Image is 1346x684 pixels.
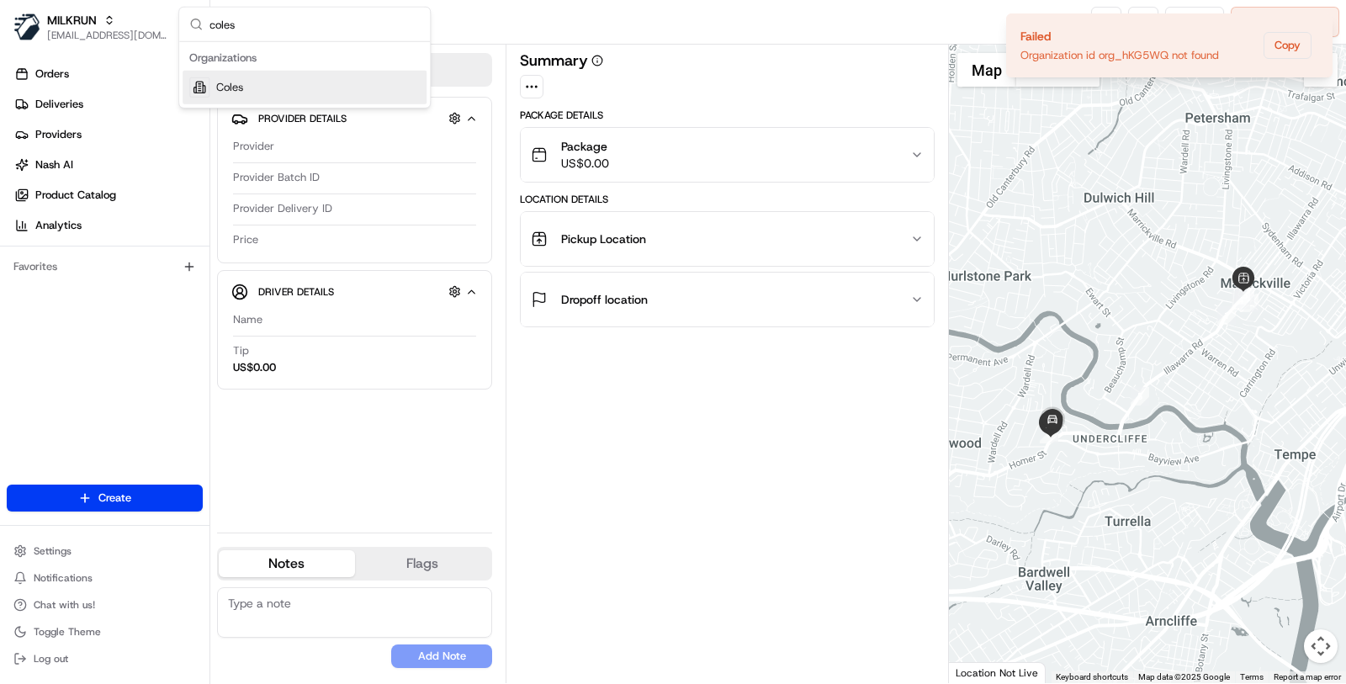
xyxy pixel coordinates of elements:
a: Deliveries [7,91,209,118]
div: Organizations [183,45,427,71]
div: Suggestions [179,42,430,108]
div: 3 [1236,286,1254,305]
span: Map data ©2025 Google [1138,672,1230,681]
span: [DATE] [149,260,183,273]
img: Brigitte Vinadas [17,244,44,271]
div: 4 [1232,291,1250,310]
button: Provider Details [231,104,478,132]
a: Powered byPylon [119,416,204,429]
div: US$0.00 [233,360,276,375]
span: Coles [216,80,243,95]
span: [DATE] [149,305,183,319]
span: Provider Batch ID [233,170,320,185]
button: Settings [7,539,203,563]
span: Package [561,138,609,155]
span: Name [233,312,262,327]
a: Orders [7,61,209,87]
img: 1736555255976-a54dd68f-1ca7-489b-9aae-adbdc363a1c4 [17,160,47,190]
span: • [140,305,146,319]
span: Product Catalog [35,188,116,203]
a: Open this area in Google Maps (opens a new window) [953,661,1009,683]
span: Pylon [167,416,204,429]
button: Driver Details [231,278,478,305]
span: Provider Delivery ID [233,201,332,216]
a: Nash AI [7,151,209,178]
button: Map camera controls [1304,629,1338,663]
span: [PERSON_NAME] [52,305,136,319]
button: Pickup Location [521,212,934,266]
a: Analytics [7,212,209,239]
span: Nash AI [35,157,73,172]
button: MILKRUNMILKRUN[EMAIL_ADDRESS][DOMAIN_NAME] [7,7,174,47]
div: Location Details [520,193,935,206]
span: • [140,260,146,273]
span: Pickup Location [561,231,646,247]
span: Create [98,490,131,506]
span: Toggle Theme [34,625,101,639]
span: [PERSON_NAME] [52,260,136,273]
input: Clear [44,108,278,125]
img: Masood Aslam [17,289,44,316]
div: Failed [1020,28,1219,45]
span: Price [233,232,258,247]
button: Keyboard shortcuts [1056,671,1128,683]
a: Report a map error [1274,672,1341,681]
span: US$0.00 [561,155,609,172]
span: Tip [233,343,249,358]
span: API Documentation [159,375,270,392]
a: 💻API Documentation [135,369,277,399]
button: [EMAIL_ADDRESS][DOMAIN_NAME] [47,29,167,42]
button: Create [7,485,203,512]
button: See all [261,215,306,235]
span: Dropoff location [561,291,648,308]
a: 📗Knowledge Base [10,369,135,399]
img: Nash [17,16,50,50]
button: Notifications [7,566,203,590]
div: We're available if you need us! [76,177,231,190]
span: Provider Details [258,112,347,125]
span: Provider [233,139,274,154]
div: 5 [1131,387,1149,406]
div: Favorites [7,253,203,280]
img: 1736555255976-a54dd68f-1ca7-489b-9aae-adbdc363a1c4 [34,261,47,274]
span: Log out [34,652,68,665]
input: Search... [209,8,420,41]
button: MILKRUN [47,12,97,29]
img: 9188753566659_6852d8bf1fb38e338040_72.png [35,160,66,190]
div: 1 [1217,306,1236,325]
button: Log out [7,647,203,671]
h3: Summary [520,53,588,68]
div: 2 [1240,294,1259,312]
div: Package Details [520,109,935,122]
div: Organization id org_hKG5WQ not found [1020,48,1219,63]
img: Google [953,661,1009,683]
span: Analytics [35,218,82,233]
a: Product Catalog [7,182,209,209]
span: Deliveries [35,97,83,112]
button: Copy [1264,32,1312,59]
button: Start new chat [286,165,306,185]
div: Location Not Live [949,662,1046,683]
div: 💻 [142,377,156,390]
a: Providers [7,121,209,148]
img: MILKRUN [13,13,40,40]
div: Past conversations [17,218,113,231]
div: 📗 [17,377,30,390]
span: Providers [35,127,82,142]
button: Flags [355,550,491,577]
div: Start new chat [76,160,276,177]
button: Chat with us! [7,593,203,617]
button: Notes [219,550,355,577]
button: Dropoff location [521,273,934,326]
a: Terms [1240,672,1264,681]
span: Knowledge Base [34,375,129,392]
span: Settings [34,544,72,558]
span: Orders [35,66,69,82]
span: Driver Details [258,285,334,299]
span: Chat with us! [34,598,95,612]
div: 6 [1040,425,1058,443]
button: PackageUS$0.00 [521,128,934,182]
button: Toggle Theme [7,620,203,644]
